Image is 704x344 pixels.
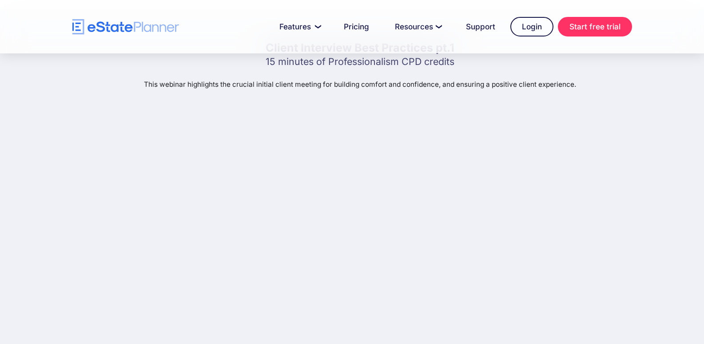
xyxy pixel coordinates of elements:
[72,19,179,35] a: home
[266,56,454,67] p: 15 minutes of Professionalism CPD credits
[510,17,553,36] a: Login
[144,79,576,89] p: This webinar highlights the crucial initial client meeting for building comfort and confidence, a...
[269,18,329,36] a: Features
[384,18,451,36] a: Resources
[455,18,506,36] a: Support
[333,18,380,36] a: Pricing
[558,17,632,36] a: Start free trial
